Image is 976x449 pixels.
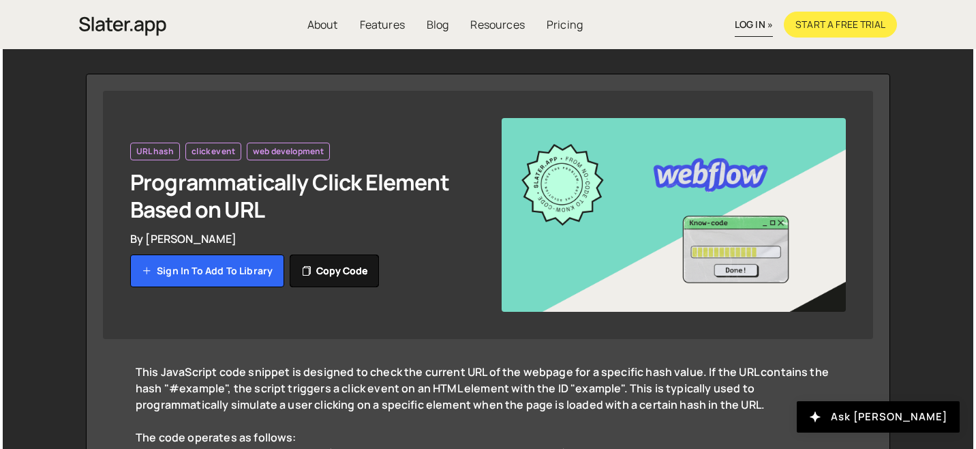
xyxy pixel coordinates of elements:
span: web development [253,146,324,157]
a: About [296,12,349,38]
img: Slater is an modern coding environment with an inbuilt AI tool. Get custom code quickly with no c... [79,13,166,40]
a: Blog [416,12,460,38]
button: Ask [PERSON_NAME] [797,401,960,433]
button: Copy code [290,255,379,287]
img: YT%20-%20Thumb%20(4).png [502,118,846,312]
a: Resources [459,12,535,38]
a: Features [349,12,416,38]
h1: Programmatically Click Element Based on URL [130,169,474,223]
a: log in » [735,13,773,37]
a: Pricing [536,12,594,38]
div: The code operates as follows: [136,429,840,446]
span: URL hash [136,146,174,157]
a: home [79,10,166,40]
div: This JavaScript code snippet is designed to check the current URL of the webpage for a specific h... [136,364,840,429]
a: Sign in to add to library [130,255,284,287]
a: Start a free trial [784,12,897,38]
div: By [PERSON_NAME] [130,231,474,246]
span: click event [192,146,235,157]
